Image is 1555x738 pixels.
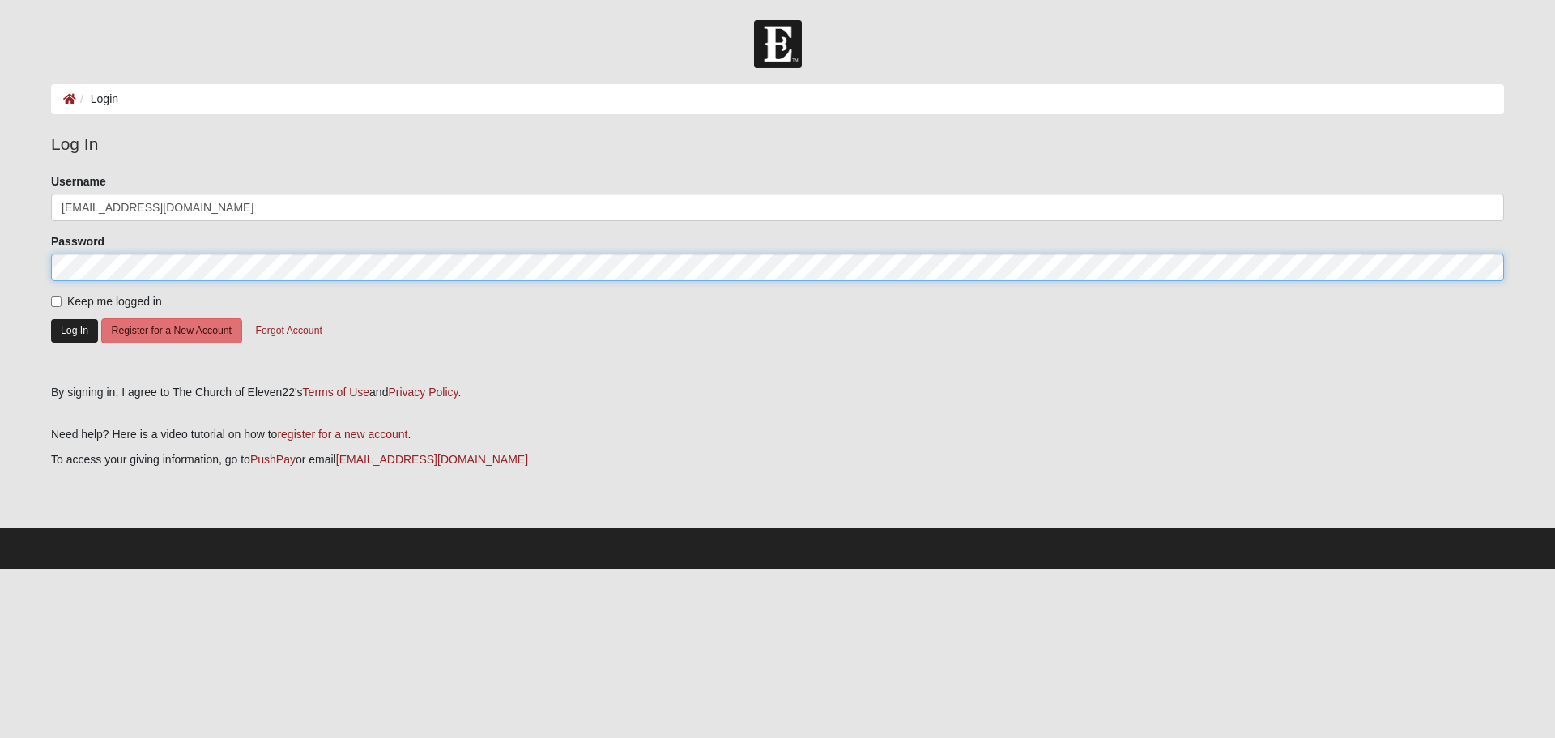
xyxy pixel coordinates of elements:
[336,453,528,466] a: [EMAIL_ADDRESS][DOMAIN_NAME]
[67,295,162,308] span: Keep me logged in
[51,233,104,250] label: Password
[51,426,1504,443] p: Need help? Here is a video tutorial on how to .
[277,428,407,441] a: register for a new account
[51,296,62,307] input: Keep me logged in
[245,318,333,343] button: Forgot Account
[250,453,296,466] a: PushPay
[51,173,106,190] label: Username
[51,319,98,343] button: Log In
[101,318,242,343] button: Register for a New Account
[51,451,1504,468] p: To access your giving information, go to or email
[388,386,458,399] a: Privacy Policy
[754,20,802,68] img: Church of Eleven22 Logo
[51,131,1504,157] legend: Log In
[303,386,369,399] a: Terms of Use
[76,91,118,108] li: Login
[51,384,1504,401] div: By signing in, I agree to The Church of Eleven22's and .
